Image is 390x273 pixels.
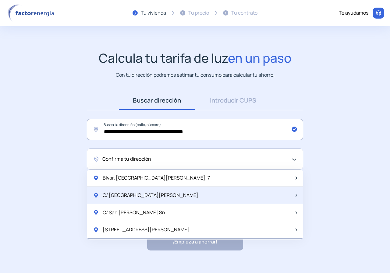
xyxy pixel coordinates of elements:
img: arrow-next-item.svg [296,194,297,197]
span: Confirma tu dirección [102,155,151,163]
img: llamar [375,10,381,16]
div: Tu precio [188,9,209,17]
a: Introducir CUPS [195,91,271,110]
span: [STREET_ADDRESS][PERSON_NAME] [103,226,189,234]
span: en un paso [228,49,292,66]
span: C/ [GEOGRAPHIC_DATA][PERSON_NAME] [103,191,198,199]
img: location-pin-green.svg [93,209,99,215]
a: Buscar dirección [119,91,195,110]
div: Tu contrato [231,9,257,17]
span: Blvar. [GEOGRAPHIC_DATA][PERSON_NAME], 7 [103,174,210,182]
img: location-pin-green.svg [93,227,99,233]
img: arrow-next-item.svg [296,228,297,231]
span: C/ San [PERSON_NAME] Sn [103,209,165,217]
div: Te ayudamos [339,9,368,17]
img: logo factor [6,4,58,22]
div: Tu vivienda [141,9,166,17]
h1: Calcula tu tarifa de luz [99,51,292,65]
img: location-pin-green.svg [93,192,99,198]
img: arrow-next-item.svg [296,177,297,180]
img: arrow-next-item.svg [296,211,297,214]
img: location-pin-green.svg [93,175,99,181]
p: Con tu dirección podremos estimar tu consumo para calcular tu ahorro. [116,71,275,79]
